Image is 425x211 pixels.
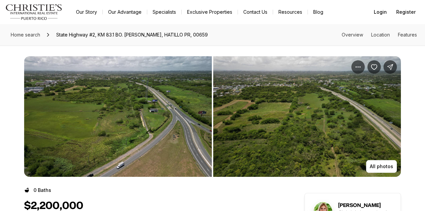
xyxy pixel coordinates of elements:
[182,7,238,17] a: Exclusive Properties
[24,56,212,177] button: View image gallery
[71,7,102,17] a: Our Story
[370,5,391,19] button: Login
[238,7,273,17] button: Contact Us
[342,32,363,38] a: Skip to: Overview
[273,7,308,17] a: Resources
[371,32,390,38] a: Skip to: Location
[213,56,401,177] li: 2 of 4
[342,32,417,38] nav: Page section menu
[367,60,381,74] button: Save Property: State Highway #2, KM 83.1 BO. CARRIZALES
[398,32,417,38] a: Skip to: Features
[396,9,416,15] span: Register
[103,7,147,17] a: Our Advantage
[8,29,43,40] a: Home search
[11,32,40,38] span: Home search
[24,56,212,177] li: 1 of 4
[338,202,380,209] h5: [PERSON_NAME]
[54,29,210,40] span: State Highway #2, KM 83.1 BO. [PERSON_NAME], HATILLO PR, 00659
[370,164,393,169] p: All photos
[5,4,63,20] img: logo
[384,60,397,74] button: Share Property: State Highway #2, KM 83.1 BO. CARRIZALES
[213,56,401,177] button: View image gallery
[33,188,51,193] p: 0 Baths
[147,7,181,17] a: Specialists
[366,160,397,173] button: All photos
[308,7,329,17] a: Blog
[24,56,401,177] div: Listing Photos
[374,9,387,15] span: Login
[351,60,365,74] button: Property options
[392,5,420,19] button: Register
